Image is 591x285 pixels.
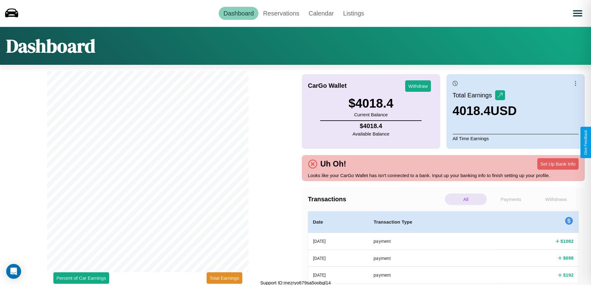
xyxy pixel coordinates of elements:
th: [DATE] [308,250,369,266]
h3: 4018.4 USD [453,104,517,118]
button: Total Earnings [207,272,242,284]
h4: $ 4018.4 [352,122,389,130]
p: Available Balance [352,130,389,138]
button: Percent of Car Earnings [53,272,109,284]
h4: $ 698 [563,255,574,261]
th: payment [369,267,497,283]
p: All [445,194,487,205]
p: Looks like your CarGo Wallet has isn't connected to a bank. Input up your banking info to finish ... [308,171,579,180]
th: payment [369,250,497,266]
a: Calendar [304,7,338,20]
th: [DATE] [308,267,369,283]
div: Give Feedback [584,130,588,155]
p: Current Balance [348,110,393,119]
h4: CarGo Wallet [308,82,347,89]
button: Withdraw [405,80,431,92]
h1: Dashboard [6,33,95,59]
a: Reservations [258,7,304,20]
button: Open menu [569,5,586,22]
h4: Transactions [308,196,443,203]
a: Listings [338,7,369,20]
h3: $ 4018.4 [348,96,393,110]
p: Total Earnings [453,90,495,101]
h4: Date [313,218,364,226]
p: Payments [490,194,532,205]
th: payment [369,233,497,250]
h4: $ 192 [563,272,574,278]
h4: Uh Oh! [317,159,349,168]
th: [DATE] [308,233,369,250]
h4: Transaction Type [374,218,492,226]
p: All Time Earnings [453,134,579,143]
div: Open Intercom Messenger [6,264,21,279]
a: Dashboard [219,7,258,20]
h4: $ 1082 [561,238,574,244]
p: Withdraws [535,194,577,205]
button: Set Up Bank Info [537,158,579,170]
